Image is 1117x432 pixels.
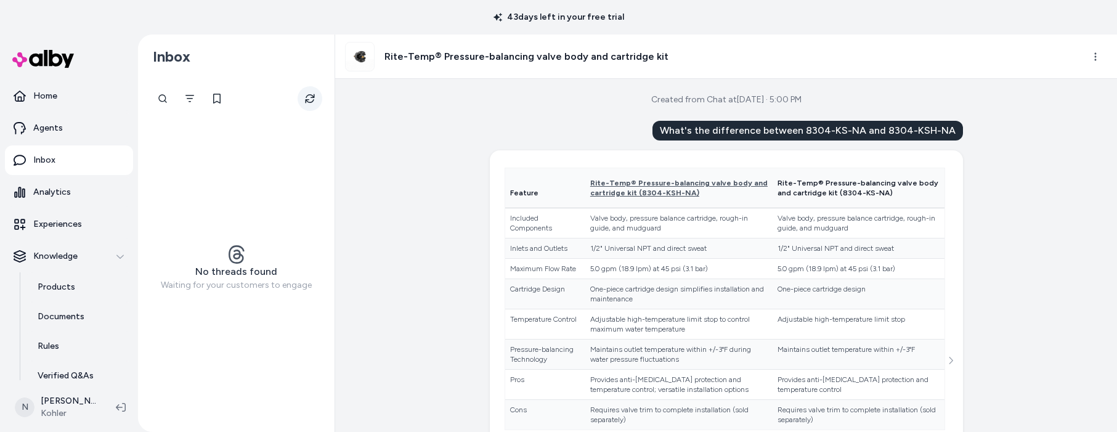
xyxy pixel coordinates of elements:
div: Created from Chat at [DATE] · 5:00 PM [651,94,802,106]
td: Valve body, pressure balance cartridge, rough-in guide, and mudguard [585,208,773,238]
button: N[PERSON_NAME]Kohler [7,388,106,427]
button: Refresh [298,86,322,111]
a: Inbox [5,145,133,175]
p: Experiences [33,218,82,230]
span: N [15,397,35,417]
a: Documents [25,302,133,332]
p: Products [38,281,75,293]
a: Verified Q&As [25,361,133,391]
td: Inlets and Outlets [505,238,585,259]
a: Experiences [5,210,133,239]
td: Maintains outlet temperature within +/-3°F during water pressure fluctuations [585,340,773,370]
button: See more [943,353,958,368]
span: Kohler [41,407,96,420]
button: Filter [177,86,202,111]
a: Agents [5,113,133,143]
div: What's the difference between 8304-KS-NA and 8304-KSH-NA [652,121,963,141]
h2: Inbox [153,47,190,66]
td: Adjustable high-temperature limit stop [773,309,944,340]
td: Cons [505,400,585,430]
img: aah42568_rgb [346,43,374,71]
td: 5.0 gpm (18.9 lpm) at 45 psi (3.1 bar) [773,259,944,279]
td: Requires valve trim to complete installation (sold separately) [585,400,773,430]
p: [PERSON_NAME] [41,395,96,407]
span: Waiting for your customers to engage [161,279,312,291]
p: Verified Q&As [38,370,94,382]
p: Documents [38,311,84,323]
td: 5.0 gpm (18.9 lpm) at 45 psi (3.1 bar) [585,259,773,279]
td: Provides anti-[MEDICAL_DATA] protection and temperature control; versatile installation options [585,370,773,400]
img: alby Logo [12,50,74,68]
td: One-piece cartridge design simplifies installation and maintenance [585,279,773,309]
td: Maintains outlet temperature within +/-3°F [773,340,944,370]
p: 43 days left in your free trial [486,11,632,23]
a: Rules [25,332,133,361]
p: Inbox [33,154,55,166]
td: Maximum Flow Rate [505,259,585,279]
p: Knowledge [33,250,78,263]
th: Rite-Temp® Pressure-balancing valve body and cartridge kit (8304-KS-NA) [773,168,944,208]
a: Products [25,272,133,302]
h3: Rite-Temp® Pressure-balancing valve body and cartridge kit [384,49,668,64]
td: Provides anti-[MEDICAL_DATA] protection and temperature control [773,370,944,400]
td: Cartridge Design [505,279,585,309]
td: Adjustable high-temperature limit stop to control maximum water temperature [585,309,773,340]
th: Feature [505,168,585,208]
p: Agents [33,122,63,134]
p: Home [33,90,57,102]
p: Rules [38,340,59,353]
p: Analytics [33,186,71,198]
button: Knowledge [5,242,133,271]
span: Rite-Temp® Pressure-balancing valve body and cartridge kit (8304-KSH-NA) [590,179,768,197]
td: Temperature Control [505,309,585,340]
a: Home [5,81,133,111]
td: Pros [505,370,585,400]
a: Analytics [5,177,133,207]
td: Included Components [505,208,585,238]
td: Valve body, pressure balance cartridge, rough-in guide, and mudguard [773,208,944,238]
td: 1/2" Universal NPT and direct sweat [773,238,944,259]
td: Pressure-balancing Technology [505,340,585,370]
span: No threads found [195,264,277,279]
td: One-piece cartridge design [773,279,944,309]
td: Requires valve trim to complete installation (sold separately) [773,400,944,430]
td: 1/2" Universal NPT and direct sweat [585,238,773,259]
